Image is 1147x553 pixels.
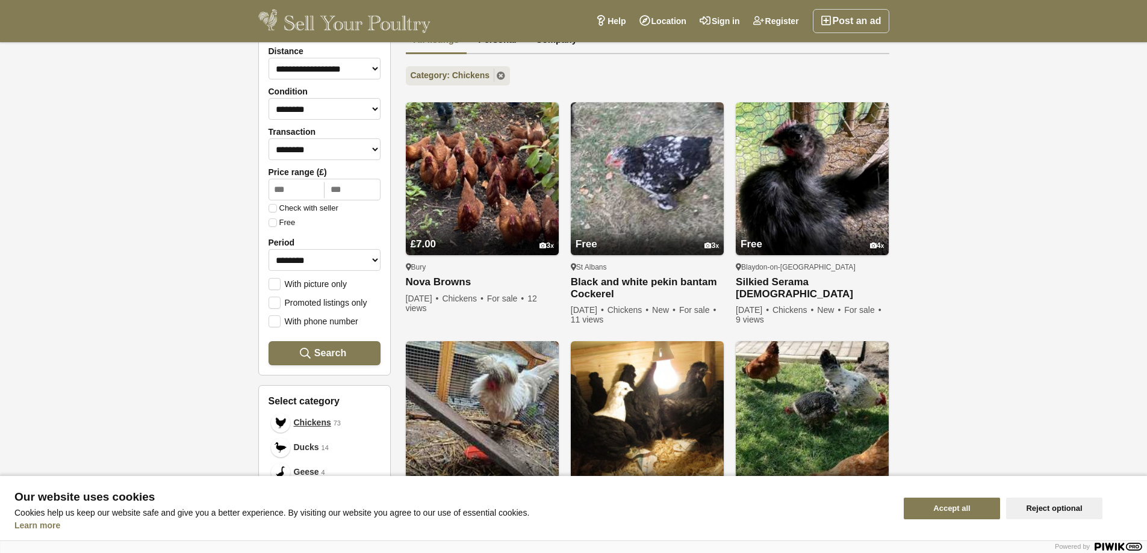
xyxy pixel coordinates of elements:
[269,297,367,307] label: Promoted listings only
[269,238,381,247] label: Period
[704,241,719,250] div: 3
[1055,543,1090,550] span: Powered by
[442,294,485,303] span: Chickens
[406,262,559,272] div: Bury
[406,276,559,289] a: Nova Browns
[571,315,603,324] span: 11 views
[736,341,889,494] img: Chicken for sale
[269,460,381,484] a: Geese Geese 4
[736,102,889,255] img: Silkied Serama male
[747,9,806,33] a: Register
[736,305,770,315] span: [DATE]
[294,416,331,429] span: Chickens
[608,305,650,315] span: Chickens
[736,215,889,255] a: Free 4
[539,241,554,250] div: 3
[741,238,762,250] span: Free
[736,315,764,324] span: 9 views
[322,443,329,453] em: 14
[258,9,431,33] img: Sell Your Poultry
[679,305,717,315] span: For sale
[406,294,440,303] span: [DATE]
[772,305,815,315] span: Chickens
[14,508,889,517] p: Cookies help us keep our website safe and give you a better experience. By visiting our website y...
[314,347,346,359] span: Search
[406,102,559,255] img: Nova Browns
[269,87,381,96] label: Condition
[406,215,559,255] a: £7.00 3
[813,9,889,33] a: Post an ad
[269,410,381,435] a: Chickens Chickens 73
[817,305,842,315] span: New
[571,455,724,495] a: £20.00 4
[904,498,1000,519] button: Accept all
[406,341,559,494] img: Male Poland Frizzle
[14,521,60,530] a: Learn more
[322,468,325,478] em: 4
[269,341,381,365] button: Search
[571,341,724,494] img: Black Araucana Pullets.( large fowl)
[571,276,724,300] a: Black and white pekin bantam Cockerel
[269,167,381,177] label: Price range (£)
[571,262,724,272] div: St Albans
[269,395,381,407] h3: Select category
[652,305,677,315] span: New
[269,218,296,227] label: Free
[269,315,358,326] label: With phone number
[633,9,693,33] a: Location
[693,9,747,33] a: Sign in
[294,441,319,454] span: Ducks
[736,262,889,272] div: Blaydon-on-[GEOGRAPHIC_DATA]
[269,46,381,56] label: Distance
[275,417,287,429] img: Chickens
[406,66,510,85] a: Category: Chickens
[736,455,889,495] a: Check with seller 3
[275,442,287,454] img: Ducks
[844,305,882,315] span: For sale
[571,102,724,255] img: Black and white pekin bantam Cockerel
[1006,498,1102,519] button: Reject optional
[411,238,437,250] span: £7.00
[269,204,338,212] label: Check with seller
[269,278,347,289] label: With picture only
[269,127,381,137] label: Transaction
[14,491,889,503] span: Our website uses cookies
[870,241,884,250] div: 4
[571,215,724,255] a: Free 3
[571,305,605,315] span: [DATE]
[294,466,319,478] span: Geese
[269,435,381,460] a: Ducks Ducks 14
[576,238,597,250] span: Free
[487,294,525,303] span: For sale
[275,466,287,478] img: Geese
[589,9,632,33] a: Help
[406,455,559,495] a: £20.00 3
[736,276,889,300] a: Silkied Serama [DEMOGRAPHIC_DATA]
[406,294,537,313] span: 12 views
[334,418,341,428] em: 73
